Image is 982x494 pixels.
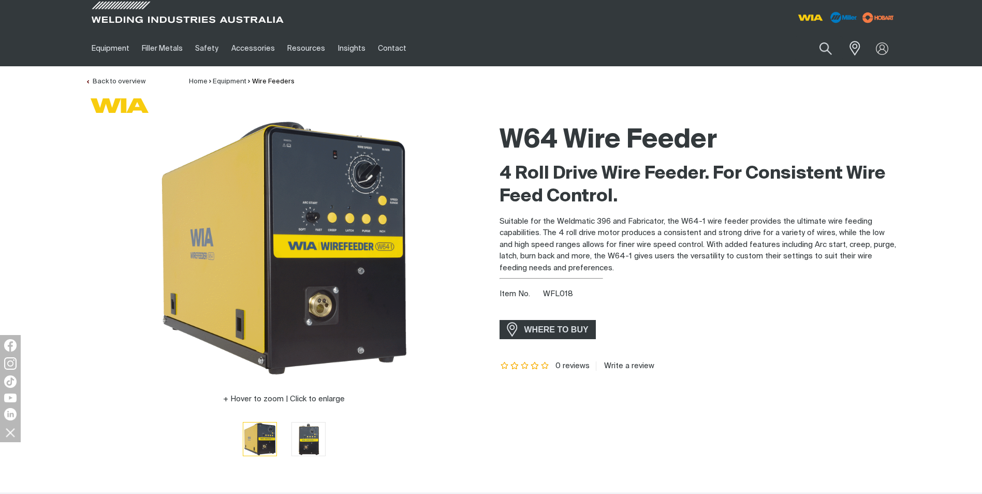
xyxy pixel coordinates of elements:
h2: 4 Roll Drive Wire Feeder. For Consistent Wire Feed Control. [500,163,897,208]
span: WHERE TO BUY [518,322,595,338]
img: miller [859,10,897,25]
a: Insights [331,31,371,66]
a: Home [189,78,208,85]
button: Search products [808,36,843,61]
img: YouTube [4,394,17,402]
p: Suitable for the Weldmatic 396 and Fabricator, the W64-1 wire feeder provides the ultimate wire f... [500,216,897,274]
input: Product name or item number... [795,36,843,61]
a: Back to overview of Wire Feeders [85,78,145,85]
nav: Breadcrumb [189,77,295,87]
img: Facebook [4,339,17,352]
h1: W64 Wire Feeder [500,124,897,157]
span: 0 reviews [555,362,590,370]
img: Instagram [4,357,17,370]
img: hide socials [2,424,19,441]
img: W64-1 Wire Feeder [155,119,414,377]
img: LinkedIn [4,408,17,420]
a: Resources [281,31,331,66]
img: W64-1 Wire Feeder [243,423,276,456]
span: Item No. [500,288,541,300]
a: Equipment [213,78,246,85]
nav: Main [85,31,694,66]
a: WHERE TO BUY [500,320,596,339]
a: Accessories [225,31,281,66]
img: W64-1 Wire Feeder [292,423,325,456]
a: Safety [189,31,225,66]
button: Go to slide 1 [243,422,277,456]
a: Contact [372,31,413,66]
a: Write a review [596,361,654,371]
span: Rating: {0} [500,362,550,370]
a: Equipment [85,31,136,66]
button: Hover to zoom | Click to enlarge [217,393,351,405]
button: Go to slide 2 [291,422,326,456]
a: Filler Metals [136,31,189,66]
a: Wire Feeders [252,78,295,85]
span: WFL018 [543,290,573,298]
img: TikTok [4,375,17,388]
